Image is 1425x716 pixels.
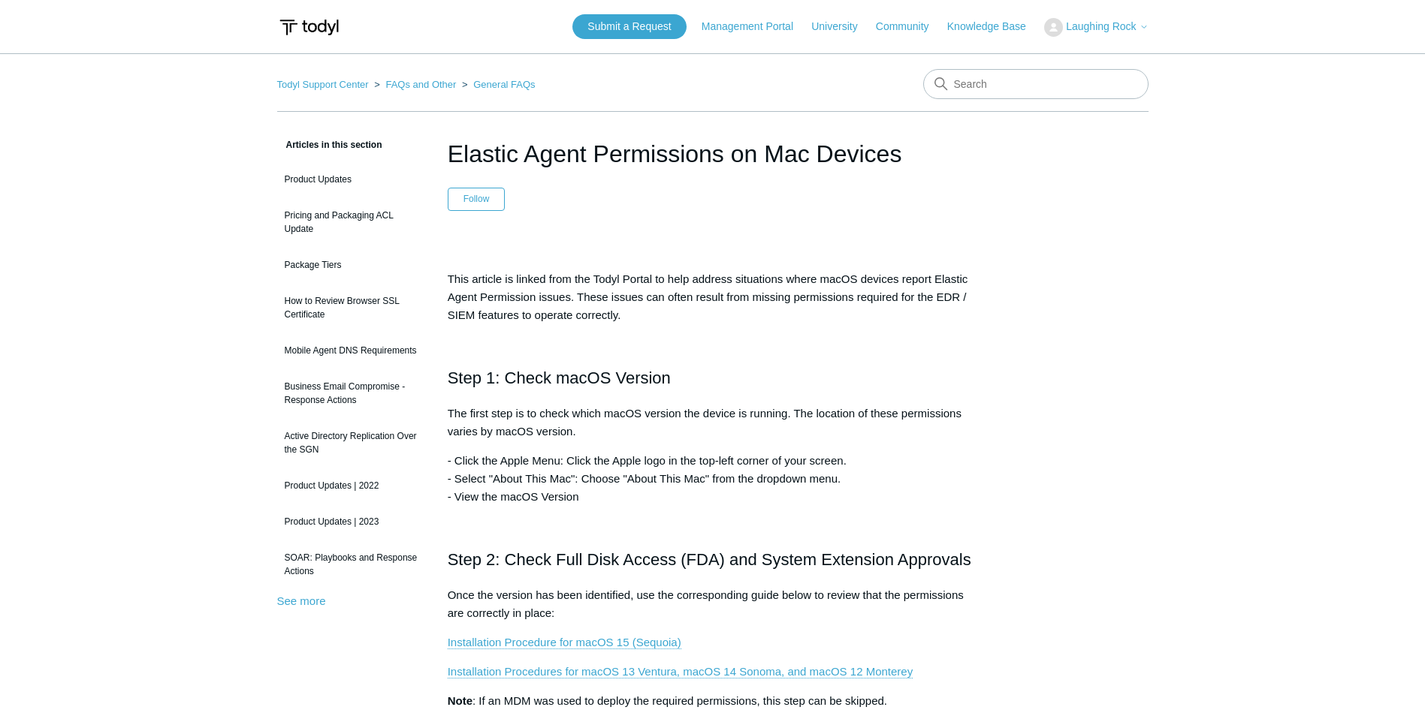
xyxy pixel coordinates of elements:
[811,19,872,35] a: University
[1066,20,1136,32] span: Laughing Rock
[448,452,978,506] p: - Click the Apple Menu: Click the Apple logo in the top-left corner of your screen. - Select "Abo...
[277,287,425,329] a: How to Review Browser SSL Certificate
[277,471,425,500] a: Product Updates | 2022
[371,79,459,90] li: FAQs and Other
[702,19,808,35] a: Management Portal
[277,543,425,585] a: SOAR: Playbooks and Response Actions
[448,665,913,678] a: Installation Procedures for macOS 13 Ventura, macOS 14 Sonoma, and macOS 12 Monterey
[277,79,369,90] a: Todyl Support Center
[572,14,686,39] a: Submit a Request
[448,546,978,573] h2: Step 2: Check Full Disk Access (FDA) and System Extension Approvals
[876,19,944,35] a: Community
[277,201,425,243] a: Pricing and Packaging ACL Update
[277,336,425,365] a: Mobile Agent DNS Requirements
[448,405,978,441] p: The first step is to check which macOS version the device is running. The location of these permi...
[448,692,978,710] p: : If an MDM was used to deploy the required permissions, this step can be skipped.
[277,594,326,607] a: See more
[277,165,425,194] a: Product Updates
[448,136,978,172] h1: Elastic Agent Permissions on Mac Devices
[448,188,506,210] button: Follow Article
[448,694,472,707] strong: Note
[448,636,681,649] a: Installation Procedure for macOS 15 (Sequoia)
[277,372,425,414] a: Business Email Compromise - Response Actions
[277,14,341,41] img: Todyl Support Center Help Center home page
[459,79,536,90] li: General FAQs
[448,365,978,391] h2: Step 1: Check macOS Version
[277,422,425,464] a: Active Directory Replication Over the SGN
[947,19,1041,35] a: Knowledge Base
[277,507,425,536] a: Product Updates | 2023
[1044,18,1148,37] button: Laughing Rock
[277,79,372,90] li: Todyl Support Center
[448,270,978,324] p: This article is linked from the Todyl Portal to help address situations where macOS devices repor...
[473,79,535,90] a: General FAQs
[277,251,425,279] a: Package Tiers
[923,69,1149,99] input: Search
[448,586,978,622] p: Once the version has been identified, use the corresponding guide below to review that the permis...
[277,140,382,150] span: Articles in this section
[385,79,456,90] a: FAQs and Other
